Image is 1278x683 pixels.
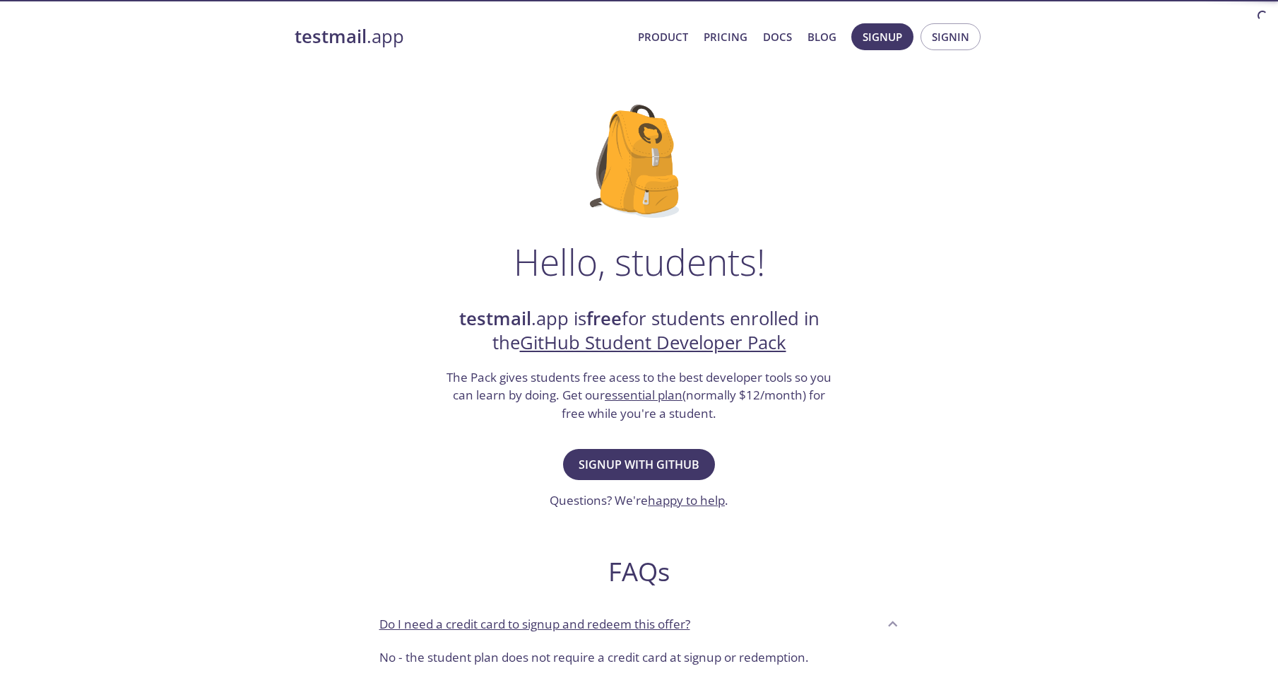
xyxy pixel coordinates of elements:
a: testmail.app [295,25,627,49]
span: Signin [932,28,969,46]
span: Signup with GitHub [579,455,699,474]
a: Pricing [704,28,747,46]
div: Do I need a credit card to signup and redeem this offer? [368,643,911,678]
strong: testmail [459,306,531,331]
button: Signup with GitHub [563,449,715,480]
button: Signin [921,23,981,50]
h3: Questions? We're . [550,491,728,510]
strong: free [586,306,622,331]
button: Signup [851,23,913,50]
strong: testmail [295,24,367,49]
a: GitHub Student Developer Pack [520,330,786,355]
h2: FAQs [368,556,911,588]
a: Blog [807,28,836,46]
h2: .app is for students enrolled in the [445,307,834,356]
h3: The Pack gives students free acess to the best developer tools so you can learn by doing. Get our... [445,368,834,423]
p: No - the student plan does not require a credit card at signup or redemption. [379,648,899,667]
div: Do I need a credit card to signup and redeem this offer? [368,605,911,643]
img: github-student-backpack.png [590,105,688,218]
span: Signup [863,28,902,46]
a: Product [638,28,688,46]
a: Docs [763,28,792,46]
p: Do I need a credit card to signup and redeem this offer? [379,615,690,634]
a: happy to help [648,492,725,508]
a: essential plan [605,387,682,403]
h1: Hello, students! [514,240,765,283]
